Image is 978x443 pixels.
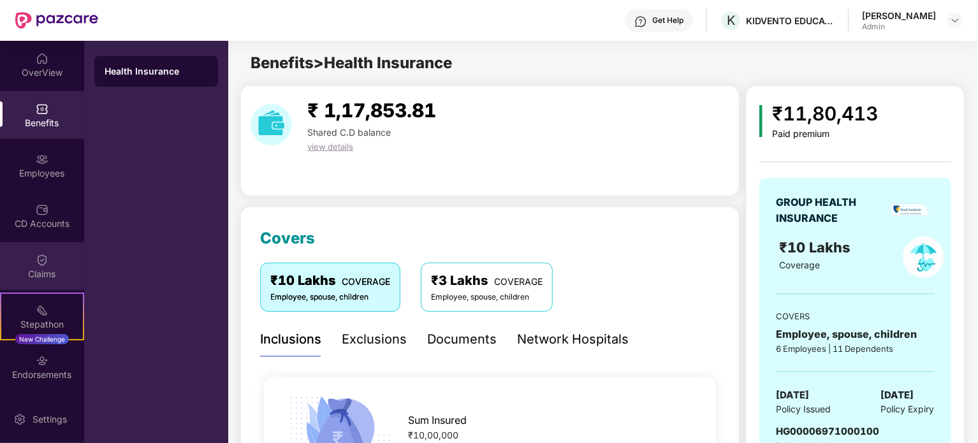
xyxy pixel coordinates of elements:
[36,304,48,317] img: svg+xml;base64,PHN2ZyB4bWxucz0iaHR0cDovL3d3dy53My5vcmcvMjAwMC9zdmciIHdpZHRoPSIyMSIgaGVpZ2h0PSIyMC...
[251,104,292,145] img: download
[251,54,452,72] span: Benefits > Health Insurance
[36,203,48,216] img: svg+xml;base64,PHN2ZyBpZD0iQ0RfQWNjb3VudHMiIGRhdGEtbmFtZT0iQ0QgQWNjb3VudHMiIHhtbG5zPSJodHRwOi8vd3...
[307,142,353,152] span: view details
[36,354,48,367] img: svg+xml;base64,PHN2ZyBpZD0iRW5kb3JzZW1lbnRzIiB4bWxucz0iaHR0cDovL3d3dy53My5vcmcvMjAwMC9zdmciIHdpZH...
[270,291,390,303] div: Employee, spouse, children
[517,330,629,349] div: Network Hospitals
[307,99,436,122] span: ₹ 1,17,853.81
[759,105,763,137] img: icon
[36,52,48,65] img: svg+xml;base64,PHN2ZyBpZD0iSG9tZSIgeG1sbnM9Imh0dHA6Ly93d3cudzMub3JnLzIwMDAvc3ZnIiB3aWR0aD0iMjAiIG...
[342,276,390,287] span: COVERAGE
[431,291,543,303] div: Employee, spouse, children
[36,103,48,115] img: svg+xml;base64,PHN2ZyBpZD0iQmVuZWZpdHMiIHhtbG5zPSJodHRwOi8vd3d3LnczLm9yZy8yMDAwL3N2ZyIgd2lkdGg9Ij...
[408,412,467,428] span: Sum Insured
[15,12,98,29] img: New Pazcare Logo
[780,239,855,256] span: ₹10 Lakhs
[773,99,879,129] div: ₹11,80,413
[862,10,936,22] div: [PERSON_NAME]
[862,22,936,32] div: Admin
[881,388,914,403] span: [DATE]
[307,127,391,138] span: Shared C.D balance
[892,203,930,217] img: insurerLogo
[746,15,835,27] div: KIDVENTO EDUCATION AND RESEARCH PRIVATE LIMITED
[15,334,69,344] div: New Challenge
[1,318,83,331] div: Stepathon
[776,310,934,323] div: COVERS
[773,129,879,140] div: Paid premium
[881,402,935,416] span: Policy Expiry
[634,15,647,28] img: svg+xml;base64,PHN2ZyBpZD0iSGVscC0zMngzMiIgeG1sbnM9Imh0dHA6Ly93d3cudzMub3JnLzIwMDAvc3ZnIiB3aWR0aD...
[652,15,683,25] div: Get Help
[427,330,497,349] div: Documents
[776,388,809,403] span: [DATE]
[29,413,71,426] div: Settings
[776,402,831,416] span: Policy Issued
[342,330,407,349] div: Exclusions
[727,13,735,28] span: K
[36,153,48,166] img: svg+xml;base64,PHN2ZyBpZD0iRW1wbG95ZWVzIiB4bWxucz0iaHR0cDovL3d3dy53My5vcmcvMjAwMC9zdmciIHdpZHRoPS...
[260,229,315,247] span: Covers
[776,326,934,342] div: Employee, spouse, children
[950,15,960,25] img: svg+xml;base64,PHN2ZyBpZD0iRHJvcGRvd24tMzJ4MzIiIHhtbG5zPSJodHRwOi8vd3d3LnczLm9yZy8yMDAwL3N2ZyIgd2...
[36,254,48,266] img: svg+xml;base64,PHN2ZyBpZD0iQ2xhaW0iIHhtbG5zPSJodHRwOi8vd3d3LnczLm9yZy8yMDAwL3N2ZyIgd2lkdGg9IjIwIi...
[431,271,543,291] div: ₹3 Lakhs
[780,259,821,270] span: Coverage
[776,342,934,355] div: 6 Employees | 11 Dependents
[903,236,944,278] img: policyIcon
[270,271,390,291] div: ₹10 Lakhs
[776,194,887,226] div: GROUP HEALTH INSURANCE
[13,413,26,426] img: svg+xml;base64,PHN2ZyBpZD0iU2V0dGluZy0yMHgyMCIgeG1sbnM9Imh0dHA6Ly93d3cudzMub3JnLzIwMDAvc3ZnIiB3aW...
[260,330,321,349] div: Inclusions
[494,276,543,287] span: COVERAGE
[776,425,879,437] span: HG00006971000100
[105,65,208,78] div: Health Insurance
[408,428,696,442] div: ₹10,00,000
